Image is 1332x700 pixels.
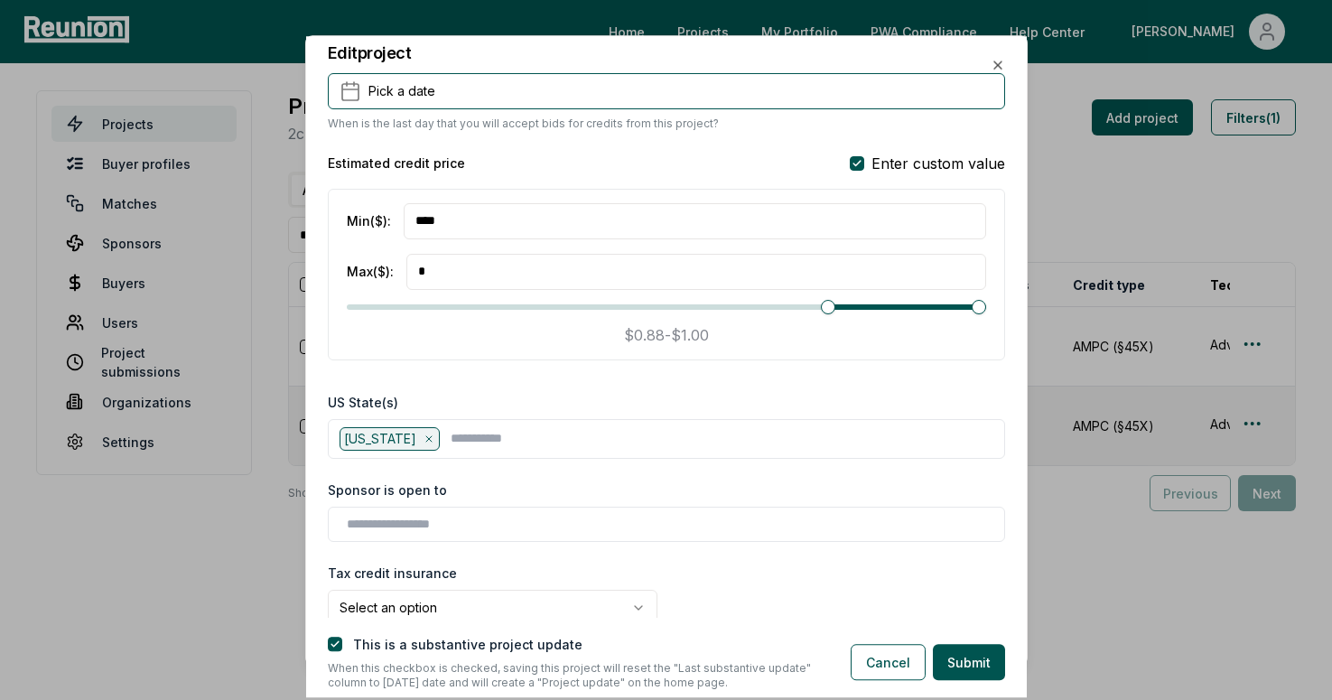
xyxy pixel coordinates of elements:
[340,427,441,451] div: [US_STATE]
[328,564,457,583] label: Tax credit insurance
[933,645,1005,681] button: Submit
[328,393,398,412] label: US State(s)
[624,324,709,346] p: $0.88 - $1.00
[368,81,435,100] span: Pick a date
[851,645,926,681] button: Cancel
[871,153,1005,174] span: Enter custom value
[821,300,835,314] span: Minimum
[328,45,412,61] h2: Edit project
[328,661,822,690] p: When this checkbox is checked, saving this project will reset the "Last substantive update" colum...
[328,481,447,499] label: Sponsor is open to
[328,117,719,131] p: When is the last day that you will accept bids for credits from this project?
[347,211,391,230] label: Min ($) :
[353,637,582,652] label: This is a substantive project update
[328,154,465,173] h5: Estimated credit price
[972,300,986,314] span: Maximum
[328,73,1005,109] button: Pick a date
[347,262,394,281] label: Max ($) :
